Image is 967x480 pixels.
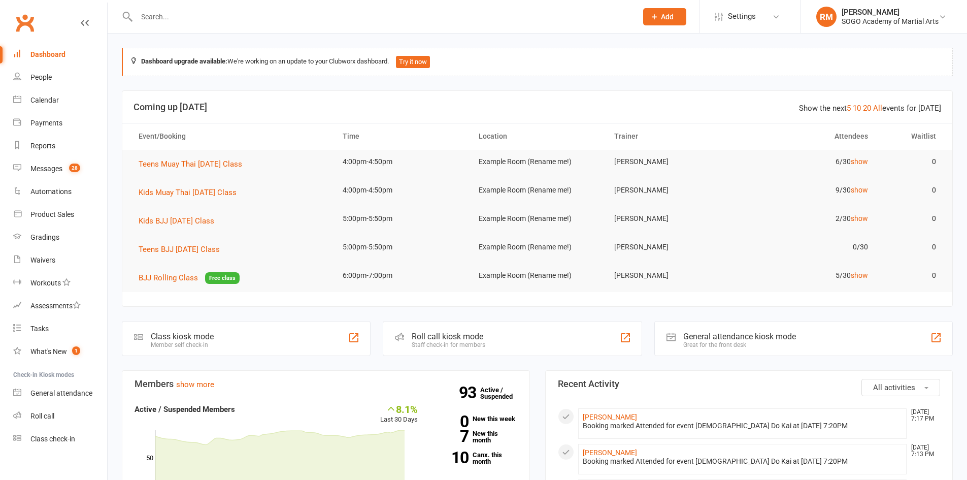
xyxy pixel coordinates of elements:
[13,428,107,451] a: Class kiosk mode
[135,405,235,414] strong: Active / Suspended Members
[741,207,877,231] td: 2/30
[741,235,877,259] td: 0/30
[380,403,418,414] div: 8.1%
[842,17,939,26] div: SOGO Academy of Martial Arts
[122,48,953,76] div: We're working on an update to your Clubworx dashboard.
[583,457,903,466] div: Booking marked Attended for event [DEMOGRAPHIC_DATA] Do Kai at [DATE] 7:20PM
[139,216,214,226] span: Kids BJJ [DATE] Class
[334,207,470,231] td: 5:00pm-5:50pm
[30,412,54,420] div: Roll call
[13,405,107,428] a: Roll call
[13,295,107,317] a: Assessments
[135,379,517,389] h3: Members
[470,264,606,287] td: Example Room (Rename me!)
[605,123,741,149] th: Trainer
[605,178,741,202] td: [PERSON_NAME]
[134,102,941,112] h3: Coming up [DATE]
[433,450,469,465] strong: 10
[13,180,107,203] a: Automations
[583,422,903,430] div: Booking marked Attended for event [DEMOGRAPHIC_DATA] Do Kai at [DATE] 7:20PM
[13,157,107,180] a: Messages 28
[412,332,485,341] div: Roll call kiosk mode
[380,403,418,425] div: Last 30 Days
[396,56,430,68] button: Try it now
[851,271,868,279] a: show
[139,273,198,282] span: BJJ Rolling Class
[470,178,606,202] td: Example Room (Rename me!)
[799,102,941,114] div: Show the next events for [DATE]
[13,317,107,340] a: Tasks
[30,347,67,356] div: What's New
[741,150,877,174] td: 6/30
[139,215,221,227] button: Kids BJJ [DATE] Class
[906,409,940,422] time: [DATE] 7:17 PM
[728,5,756,28] span: Settings
[861,379,940,396] button: All activities
[873,104,882,113] a: All
[139,159,242,169] span: Teens Muay Thai [DATE] Class
[12,10,38,36] a: Clubworx
[13,89,107,112] a: Calendar
[583,449,637,457] a: [PERSON_NAME]
[69,164,80,172] span: 28
[139,186,244,199] button: Kids Muay Thai [DATE] Class
[134,10,630,24] input: Search...
[851,186,868,194] a: show
[139,243,227,255] button: Teens BJJ [DATE] Class
[412,341,485,348] div: Staff check-in for members
[30,142,55,150] div: Reports
[13,272,107,295] a: Workouts
[877,150,945,174] td: 0
[847,104,851,113] a: 5
[30,50,65,58] div: Dashboard
[433,430,517,443] a: 7New this month
[459,385,480,400] strong: 93
[605,235,741,259] td: [PERSON_NAME]
[30,165,62,173] div: Messages
[30,256,55,264] div: Waivers
[13,382,107,405] a: General attendance kiosk mode
[141,57,227,65] strong: Dashboard upgrade available:
[30,389,92,397] div: General attendance
[13,112,107,135] a: Payments
[139,245,220,254] span: Teens BJJ [DATE] Class
[334,178,470,202] td: 4:00pm-4:50pm
[30,279,61,287] div: Workouts
[605,264,741,287] td: [PERSON_NAME]
[605,207,741,231] td: [PERSON_NAME]
[851,214,868,222] a: show
[30,96,59,104] div: Calendar
[129,123,334,149] th: Event/Booking
[877,123,945,149] th: Waitlist
[873,383,915,392] span: All activities
[433,429,469,444] strong: 7
[334,235,470,259] td: 5:00pm-5:50pm
[643,8,686,25] button: Add
[433,452,517,465] a: 10Canx. this month
[433,415,517,422] a: 0New this week
[558,379,941,389] h3: Recent Activity
[30,435,75,443] div: Class check-in
[13,203,107,226] a: Product Sales
[851,157,868,166] a: show
[13,43,107,66] a: Dashboard
[470,235,606,259] td: Example Room (Rename me!)
[605,150,741,174] td: [PERSON_NAME]
[480,379,525,407] a: 93Active / Suspended
[683,341,796,348] div: Great for the front desk
[30,233,59,241] div: Gradings
[72,346,80,355] span: 1
[470,207,606,231] td: Example Room (Rename me!)
[853,104,861,113] a: 10
[842,8,939,17] div: [PERSON_NAME]
[30,119,62,127] div: Payments
[139,272,240,284] button: BJJ Rolling ClassFree class
[470,123,606,149] th: Location
[139,188,237,197] span: Kids Muay Thai [DATE] Class
[877,264,945,287] td: 0
[877,178,945,202] td: 0
[470,150,606,174] td: Example Room (Rename me!)
[683,332,796,341] div: General attendance kiosk mode
[139,158,249,170] button: Teens Muay Thai [DATE] Class
[334,123,470,149] th: Time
